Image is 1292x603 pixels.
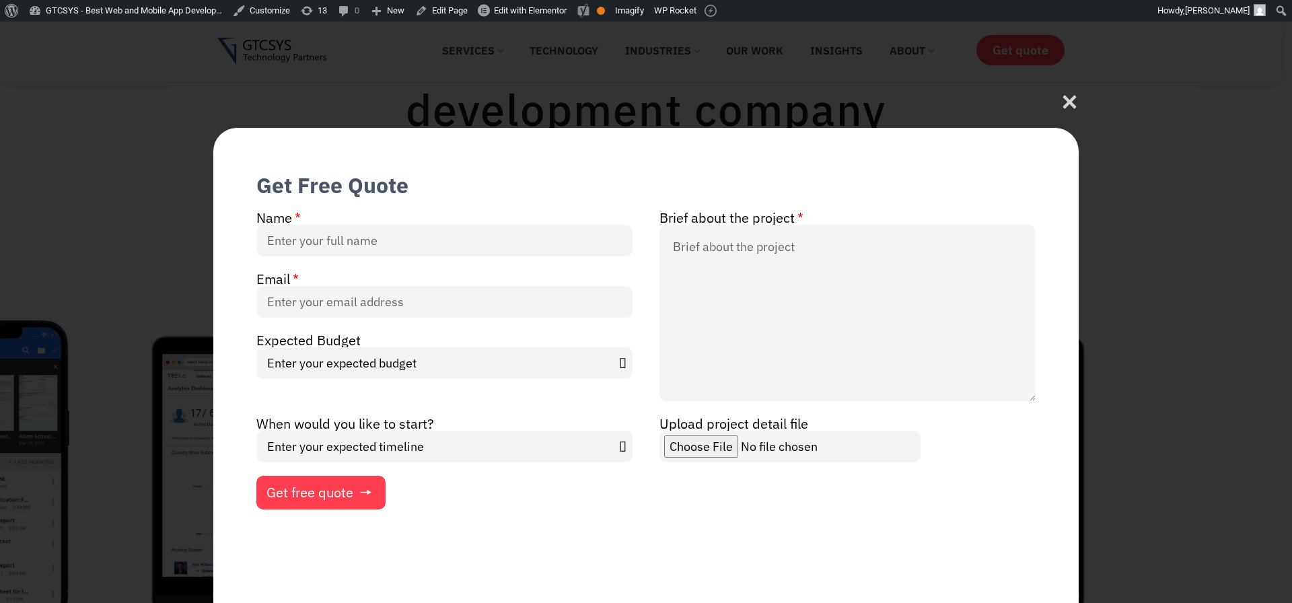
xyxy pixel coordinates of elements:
label: Brief about the project [659,211,803,225]
div: OK [597,7,605,15]
span: Edit with Elementor [494,5,567,15]
label: When would you like to start? [256,417,434,431]
span: Get free quote [266,486,353,499]
button: Get free quote [256,476,386,509]
label: Upload project detail file [659,417,808,431]
span: [PERSON_NAME] [1185,5,1250,15]
label: Email [256,273,299,286]
form: New Form [256,209,1036,509]
label: Expected Budget [256,334,361,347]
div: Get Free Quote [256,171,408,199]
input: Enter your email address [256,286,633,318]
input: Enter your full name [256,225,633,256]
label: Name [256,211,301,225]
